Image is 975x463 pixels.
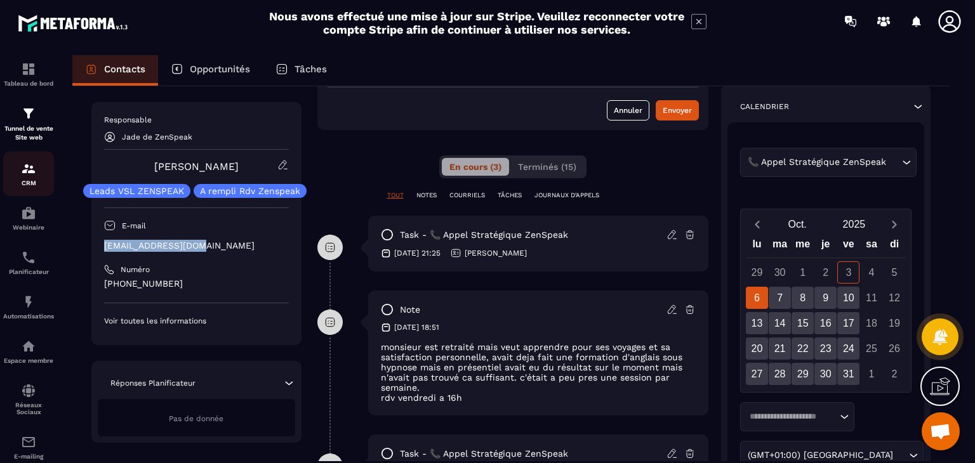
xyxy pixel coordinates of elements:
[922,412,960,450] div: Ouvrir le chat
[122,221,146,231] p: E-mail
[607,100,649,121] button: Annuler
[792,287,814,309] div: 8
[792,363,814,385] div: 29
[837,235,860,258] div: ve
[814,337,837,360] div: 23
[814,261,837,284] div: 2
[746,261,906,385] div: Calendar days
[769,235,792,258] div: ma
[154,160,239,173] a: [PERSON_NAME]
[3,80,54,87] p: Tableau de bord
[3,357,54,364] p: Espace membre
[883,235,906,258] div: di
[740,402,854,431] div: Search for option
[3,179,54,186] p: CRM
[860,287,882,309] div: 11
[3,240,54,285] a: schedulerschedulerPlanificateur
[121,264,150,275] p: Numéro
[3,374,54,425] a: social-networksocial-networkRéseaux Sociaux
[792,261,814,284] div: 1
[837,287,859,309] div: 10
[400,229,568,241] p: task - 📞 Appel Stratégique ZenSpeak
[769,337,791,360] div: 21
[104,278,289,290] p: [PHONE_NUMBER]
[814,287,837,309] div: 9
[860,337,882,360] div: 25
[21,294,36,310] img: automations
[769,213,826,235] button: Open months overlay
[746,216,769,233] button: Previous month
[769,363,791,385] div: 28
[889,155,899,169] input: Search for option
[442,158,509,176] button: En cours (3)
[746,235,906,385] div: Calendar wrapper
[860,261,882,284] div: 4
[792,235,814,258] div: me
[110,378,196,388] p: Réponses Planificateur
[394,248,441,258] p: [DATE] 21:25
[896,448,906,462] input: Search for option
[860,235,883,258] div: sa
[381,393,696,403] p: rdv vendredi a 16h
[883,337,905,360] div: 26
[104,63,145,75] p: Contacts
[746,363,768,385] div: 27
[400,304,420,316] p: note
[3,196,54,240] a: automationsautomationsWebinaire
[745,155,889,169] span: 📞 Appel Stratégique ZenSpeak
[745,235,768,258] div: lu
[3,453,54,460] p: E-mailing
[21,434,36,450] img: email
[882,216,906,233] button: Next month
[769,312,791,334] div: 14
[21,62,36,77] img: formation
[746,261,768,284] div: 29
[3,96,54,152] a: formationformationTunnel de vente Site web
[381,342,696,393] p: monsieur est retraité mais veut apprendre pour ses voyages et sa satisfaction personnelle, avait ...
[3,268,54,275] p: Planificateur
[18,11,132,35] img: logo
[746,312,768,334] div: 13
[90,186,184,195] p: Leads VSL ZENSPEAK
[21,161,36,176] img: formation
[837,363,859,385] div: 31
[837,337,859,360] div: 24
[3,285,54,329] a: automationsautomationsAutomatisations
[387,191,404,200] p: TOUT
[814,235,837,258] div: je
[21,383,36,398] img: social-network
[792,312,814,334] div: 15
[860,312,882,334] div: 18
[190,63,250,75] p: Opportunités
[814,312,837,334] div: 16
[3,313,54,320] p: Automatisations
[534,191,599,200] p: JOURNAUX D'APPELS
[263,55,340,86] a: Tâches
[21,250,36,265] img: scheduler
[21,339,36,354] img: automations
[814,363,837,385] div: 30
[837,261,859,284] div: 3
[416,191,437,200] p: NOTES
[449,191,485,200] p: COURRIELS
[158,55,263,86] a: Opportunités
[122,133,192,141] p: Jade de ZenSpeak
[769,261,791,284] div: 30
[883,287,905,309] div: 12
[883,312,905,334] div: 19
[498,191,522,200] p: TÂCHES
[837,312,859,334] div: 17
[518,162,576,172] span: Terminés (15)
[860,363,882,385] div: 1
[3,52,54,96] a: formationformationTableau de bord
[169,414,223,423] span: Pas de donnée
[394,322,439,332] p: [DATE] 18:51
[3,401,54,415] p: Réseaux Sociaux
[510,158,584,176] button: Terminés (15)
[746,337,768,360] div: 20
[295,63,327,75] p: Tâches
[826,213,882,235] button: Open years overlay
[656,100,699,121] button: Envoyer
[883,363,905,385] div: 2
[72,55,158,86] a: Contacts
